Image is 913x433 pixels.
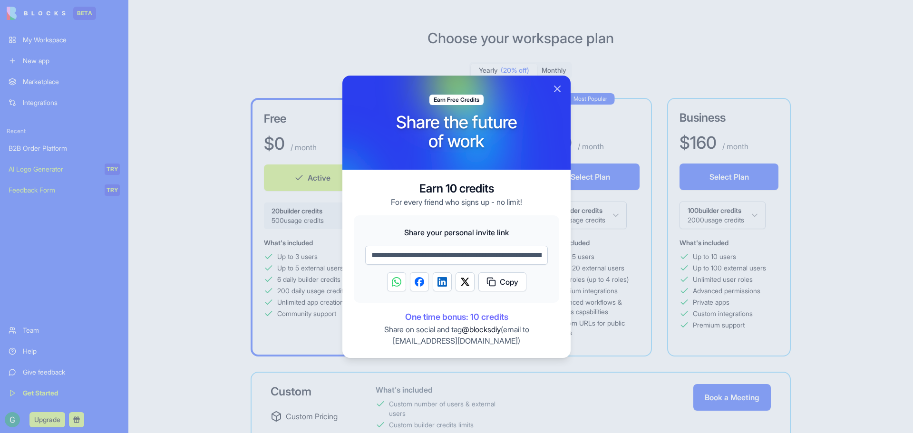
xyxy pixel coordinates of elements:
[393,336,518,346] a: [EMAIL_ADDRESS][DOMAIN_NAME]
[354,310,559,324] span: One time bonus: 10 credits
[391,196,522,208] p: For every friend who signs up - no limit!
[437,277,447,287] img: LinkedIn
[433,272,452,291] button: Share on LinkedIn
[434,96,479,104] span: Earn Free Credits
[500,276,518,288] span: Copy
[462,325,501,334] span: @blocksdiy
[354,324,559,346] p: Share on social and tag (email to )
[387,272,406,291] button: Share on WhatsApp
[396,113,517,151] h1: Share the future of work
[392,277,401,287] img: WhatsApp
[456,272,475,291] button: Share on Twitter
[410,272,429,291] button: Share on Facebook
[478,272,526,291] button: Copy
[391,181,522,196] h3: Earn 10 credits
[415,277,424,287] img: Facebook
[365,227,548,238] span: Share your personal invite link
[460,277,470,287] img: Twitter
